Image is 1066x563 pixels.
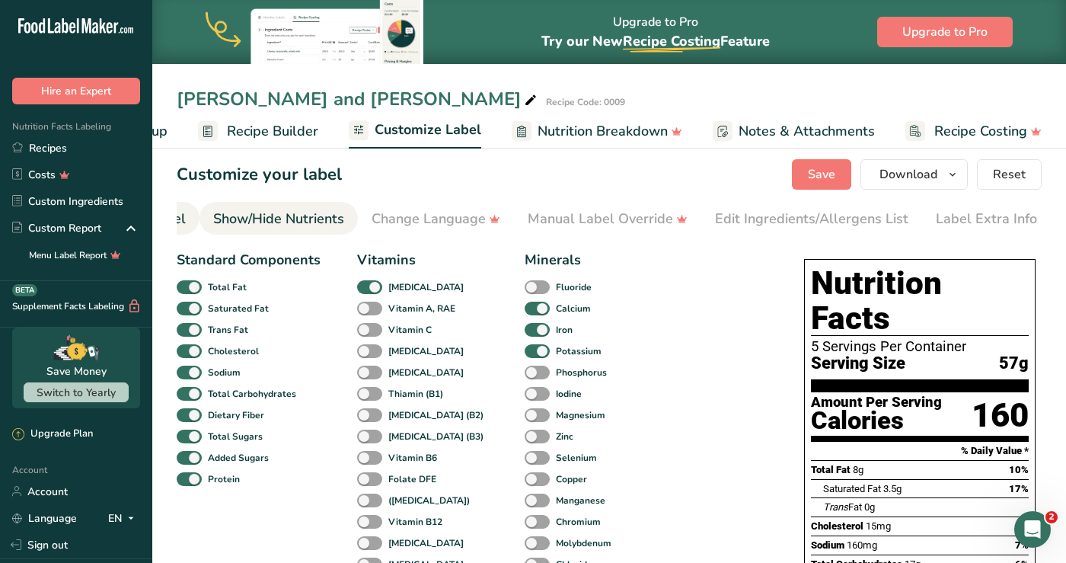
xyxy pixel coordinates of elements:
a: Language [12,505,77,532]
b: Calcium [556,302,591,315]
span: 57g [999,354,1029,373]
b: Cholesterol [208,344,259,358]
button: Save [792,159,851,190]
b: Thiamin (B1) [388,387,443,401]
div: Custom Report [12,220,101,236]
b: Molybdenum [556,536,611,550]
b: Iodine [556,387,582,401]
div: EN [108,509,140,527]
b: Saturated Fat [208,302,269,315]
b: Vitamin A, RAE [388,302,455,315]
button: Hire an Expert [12,78,140,104]
span: Customize Label [375,120,481,140]
span: 17% [1009,483,1029,494]
div: BETA [12,284,37,296]
div: Amount Per Serving [811,395,942,410]
span: Notes & Attachments [739,121,875,142]
div: 5 Servings Per Container [811,339,1029,354]
section: % Daily Value * [811,442,1029,460]
b: Zinc [556,430,573,443]
b: Potassium [556,344,602,358]
i: Trans [823,501,848,513]
b: Dietary Fiber [208,408,264,422]
b: Protein [208,472,240,486]
button: Reset [977,159,1042,190]
b: Chromium [556,515,601,529]
b: [MEDICAL_DATA] (B2) [388,408,484,422]
span: 10% [1009,464,1029,475]
b: Folate DFE [388,472,436,486]
span: Download [879,165,937,184]
button: Download [860,159,968,190]
div: Vitamins [357,250,488,270]
b: Copper [556,472,587,486]
h1: Customize your label [177,162,342,187]
a: Customize Label [349,113,481,149]
a: Notes & Attachments [713,114,875,149]
a: Recipe Builder [198,114,318,149]
a: Nutrition Breakdown [512,114,682,149]
span: Save [808,165,835,184]
iframe: Intercom live chat [1014,511,1051,548]
span: 15mg [866,520,891,532]
span: 160mg [847,539,877,551]
div: Save Money [46,363,107,379]
span: Recipe Builder [227,121,318,142]
b: [MEDICAL_DATA] (B3) [388,430,484,443]
span: 3.5g [883,483,902,494]
h1: Nutrition Facts [811,266,1029,336]
div: Show/Hide Nutrients [213,209,344,229]
span: Recipe Costing [934,121,1027,142]
b: Added Sugars [208,451,269,465]
div: Standard Components [177,250,321,270]
span: Fat [823,501,862,513]
span: Switch to Yearly [37,385,116,400]
div: Label Extra Info [936,209,1037,229]
b: ([MEDICAL_DATA]) [388,494,470,507]
b: Total Sugars [208,430,263,443]
div: 160 [972,395,1029,436]
div: Edit Ingredients/Allergens List [715,209,908,229]
span: Upgrade to Pro [902,23,988,41]
div: Upgrade Plan [12,427,93,442]
b: Fluoride [556,280,592,294]
button: Switch to Yearly [24,382,129,402]
b: Total Fat [208,280,247,294]
b: Total Carbohydrates [208,387,296,401]
b: Manganese [556,494,605,507]
b: [MEDICAL_DATA] [388,280,464,294]
b: Sodium [208,366,241,379]
span: Cholesterol [811,520,863,532]
div: Minerals [525,250,616,270]
div: Manual Label Override [528,209,688,229]
span: 0g [864,501,875,513]
b: [MEDICAL_DATA] [388,536,464,550]
button: Upgrade to Pro [877,17,1013,47]
b: Iron [556,323,573,337]
span: 2 [1045,511,1058,523]
span: Total Fat [811,464,851,475]
b: Phosphorus [556,366,607,379]
span: Nutrition Breakdown [538,121,668,142]
a: Recipe Costing [905,114,1042,149]
b: Vitamin B6 [388,451,437,465]
b: Trans Fat [208,323,248,337]
div: Recipe Code: 0009 [546,95,625,109]
b: [MEDICAL_DATA] [388,344,464,358]
b: Magnesium [556,408,605,422]
span: 8g [853,464,863,475]
span: Recipe Costing [623,32,720,50]
span: Sodium [811,539,844,551]
b: Vitamin B12 [388,515,442,529]
span: Serving Size [811,354,905,373]
b: Vitamin C [388,323,432,337]
b: [MEDICAL_DATA] [388,366,464,379]
span: Reset [993,165,1026,184]
b: Selenium [556,451,597,465]
span: Saturated Fat [823,483,881,494]
div: Change Language [372,209,500,229]
div: Upgrade to Pro [541,1,770,64]
div: [PERSON_NAME] and [PERSON_NAME] [177,85,540,113]
span: Try our New Feature [541,32,770,50]
span: 7% [1015,539,1029,551]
